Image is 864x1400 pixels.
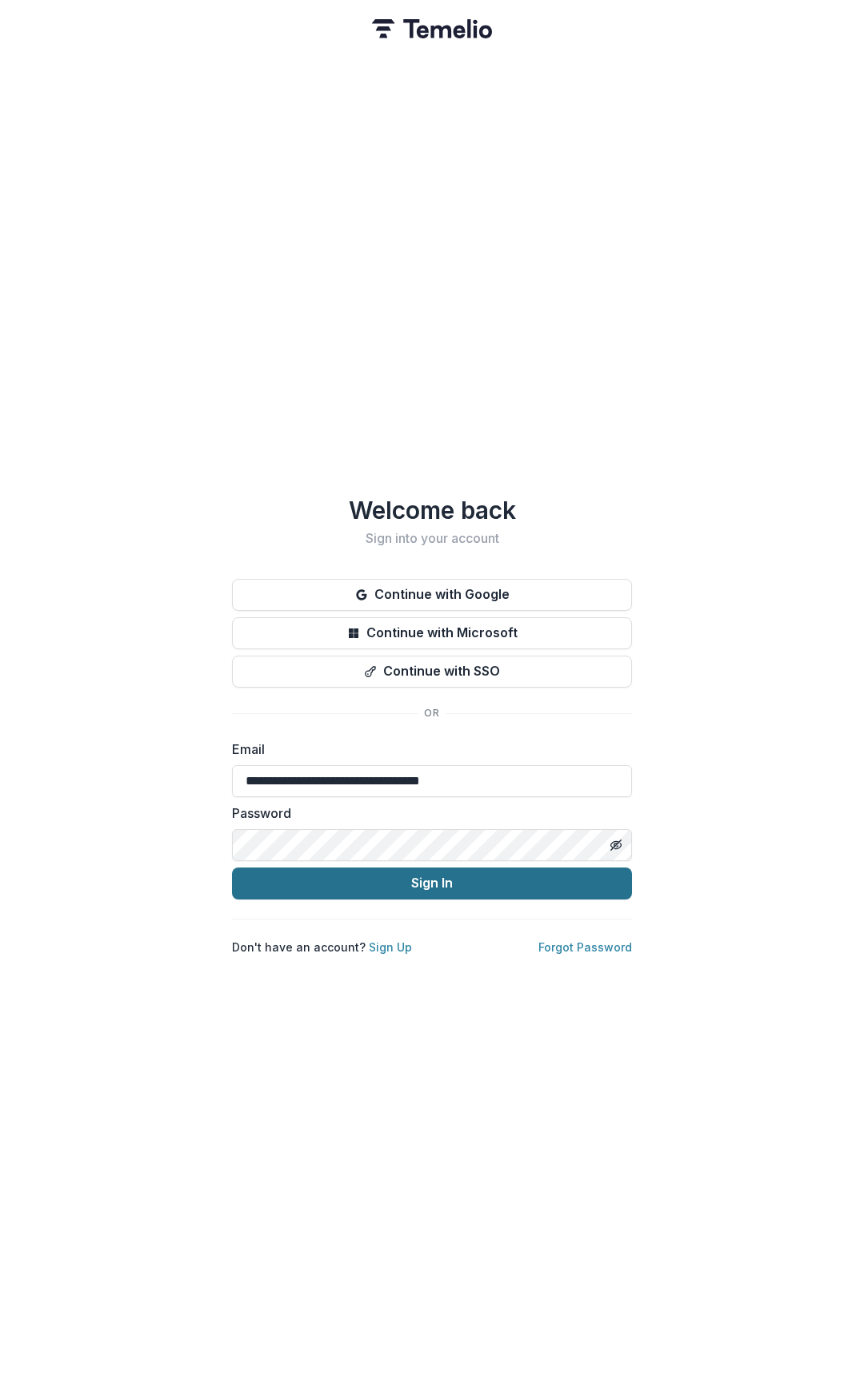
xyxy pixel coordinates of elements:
button: Sign In [232,868,632,899]
h2: Sign into your account [232,531,632,546]
label: Email [232,740,622,759]
button: Continue with Google [232,579,632,611]
h1: Welcome back [232,496,632,525]
button: Continue with SSO [232,656,632,688]
a: Forgot Password [538,940,632,954]
label: Password [232,804,622,823]
button: Toggle password visibility [603,832,629,858]
a: Sign Up [369,940,412,954]
p: Don't have an account? [232,939,412,955]
img: Temelio [372,19,492,38]
button: Continue with Microsoft [232,617,632,649]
